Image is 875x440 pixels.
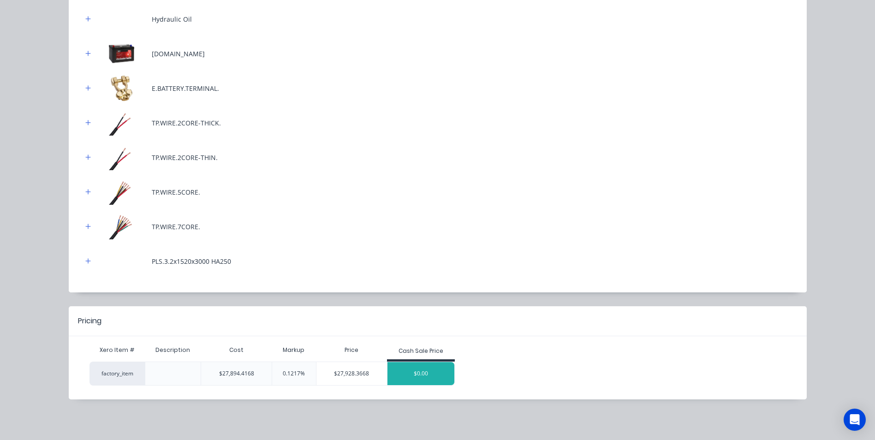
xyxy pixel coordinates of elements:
div: [DOMAIN_NAME] [152,49,205,59]
div: TP.WIRE.5CORE. [152,187,200,197]
div: 0.1217% [272,362,316,386]
div: $27,928.3668 [316,362,387,385]
img: TP.WIRE.2CORE-THIN. [99,145,145,170]
img: TP.WIRE.7CORE. [99,214,145,239]
div: Cost [201,341,272,359]
img: TP.WIRE.2CORE-THICK. [99,110,145,136]
div: PLS.3.2x1520x3000 HA250 [152,256,231,266]
div: Xero Item # [89,341,145,359]
div: $27,894.4168 [201,362,272,386]
div: Price [316,341,387,359]
div: factory_item [89,362,145,386]
img: E.BATTERY.TERMINAL. [99,76,145,101]
div: TP.WIRE.7CORE. [152,222,200,232]
div: Pricing [78,315,101,327]
div: $0.00 [387,362,455,385]
div: TP.WIRE.2CORE-THICK. [152,118,221,128]
div: Open Intercom Messenger [844,409,866,431]
div: Cash Sale Price [399,347,443,355]
img: TP.WIRE.5CORE. [99,179,145,205]
img: E.BATTERY.CCA610.SO [99,41,145,66]
div: Hydraulic Oil [152,14,192,24]
div: Markup [272,341,316,359]
div: E.BATTERY.TERMINAL. [152,83,219,93]
div: TP.WIRE.2CORE-THIN. [152,153,218,162]
div: Description [148,339,197,362]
